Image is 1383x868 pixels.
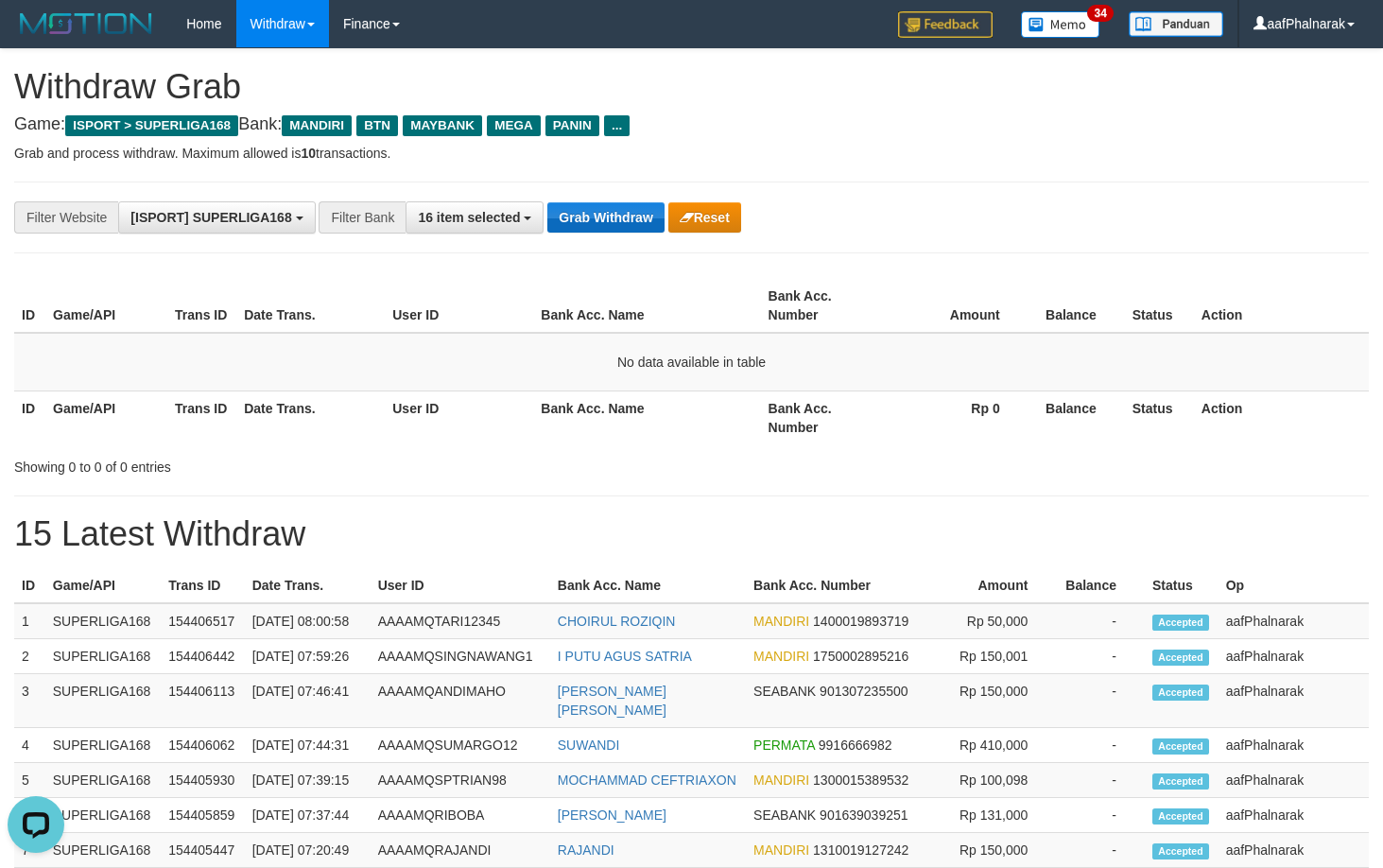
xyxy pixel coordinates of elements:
[45,568,161,603] th: Game/API
[161,833,245,868] td: 154405447
[14,603,45,639] td: 1
[167,279,236,333] th: Trans ID
[371,639,550,674] td: AAAAMQSINGNAWANG1
[927,763,1057,798] td: Rp 100,098
[245,833,371,868] td: [DATE] 07:20:49
[245,798,371,833] td: [DATE] 07:37:44
[385,279,533,333] th: User ID
[1029,279,1125,333] th: Balance
[371,763,550,798] td: AAAAMQSPTRIAN98
[1087,5,1113,22] span: 34
[533,391,760,444] th: Bank Acc. Name
[558,842,614,858] a: RAJANDI
[14,763,45,798] td: 5
[558,738,620,753] a: SUWANDI
[761,391,883,444] th: Bank Acc. Number
[245,568,371,603] th: Date Trans.
[1219,728,1369,763] td: aafPhalnarak
[371,603,550,639] td: AAAAMQTARI12345
[547,202,664,233] button: Grab Withdraw
[245,763,371,798] td: [DATE] 07:39:15
[14,674,45,728] td: 3
[1219,674,1369,728] td: aafPhalnarak
[668,202,741,233] button: Reset
[14,728,45,763] td: 4
[813,614,908,629] span: Copy 1400019893719 to clipboard
[558,649,692,664] a: I PUTU AGUS SATRIA
[8,8,64,64] button: Open LiveChat chat widget
[883,391,1029,444] th: Rp 0
[927,568,1057,603] th: Amount
[927,833,1057,868] td: Rp 150,000
[1056,603,1145,639] td: -
[161,728,245,763] td: 154406062
[282,115,352,136] span: MANDIRI
[14,639,45,674] td: 2
[1056,674,1145,728] td: -
[753,738,815,753] span: PERMATA
[604,115,630,136] span: ...
[45,728,161,763] td: SUPERLIGA168
[45,639,161,674] td: SUPERLIGA168
[45,674,161,728] td: SUPERLIGA168
[245,639,371,674] td: [DATE] 07:59:26
[927,674,1057,728] td: Rp 150,000
[161,763,245,798] td: 154405930
[1152,773,1209,790] span: Accepted
[301,146,316,161] strong: 10
[118,201,315,234] button: [ISPORT] SUPERLIGA168
[753,773,809,788] span: MANDIRI
[1152,808,1209,825] span: Accepted
[236,391,385,444] th: Date Trans.
[45,763,161,798] td: SUPERLIGA168
[813,842,908,858] span: Copy 1310019127242 to clipboard
[65,115,238,136] span: ISPORT > SUPERLIGA168
[1219,603,1369,639] td: aafPhalnarak
[14,568,45,603] th: ID
[1152,685,1209,701] span: Accepted
[1129,11,1223,37] img: panduan.png
[558,614,676,629] a: CHOIRUL ROZIQIN
[14,391,45,444] th: ID
[45,391,167,444] th: Game/API
[371,833,550,868] td: AAAAMQRAJANDI
[813,773,908,788] span: Copy 1300015389532 to clipboard
[14,68,1369,106] h1: Withdraw Grab
[371,568,550,603] th: User ID
[418,210,520,225] span: 16 item selected
[14,115,1369,134] h4: Game: Bank:
[1152,843,1209,859] span: Accepted
[883,279,1029,333] th: Amount
[45,833,161,868] td: SUPERLIGA168
[1219,639,1369,674] td: aafPhalnarak
[161,674,245,728] td: 154406113
[14,144,1369,163] p: Grab and process withdraw. Maximum allowed is transactions.
[45,279,167,333] th: Game/API
[1056,568,1145,603] th: Balance
[14,201,118,234] div: Filter Website
[550,568,746,603] th: Bank Acc. Name
[406,201,544,234] button: 16 item selected
[753,614,809,629] span: MANDIRI
[403,115,482,136] span: MAYBANK
[927,603,1057,639] td: Rp 50,000
[533,279,760,333] th: Bank Acc. Name
[14,9,158,38] img: MOTION_logo.png
[1021,11,1100,38] img: Button%20Memo.svg
[761,279,883,333] th: Bank Acc. Number
[385,391,533,444] th: User ID
[753,649,809,664] span: MANDIRI
[14,279,45,333] th: ID
[161,639,245,674] td: 154406442
[1219,763,1369,798] td: aafPhalnarak
[130,210,291,225] span: [ISPORT] SUPERLIGA168
[1194,391,1369,444] th: Action
[45,798,161,833] td: SUPERLIGA168
[927,728,1057,763] td: Rp 410,000
[319,201,406,234] div: Filter Bank
[558,773,736,788] a: MOCHAMMAD CEFTRIAXON
[371,728,550,763] td: AAAAMQSUMARGO12
[1219,833,1369,868] td: aafPhalnarak
[753,807,816,823] span: SEABANK
[161,603,245,639] td: 154406517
